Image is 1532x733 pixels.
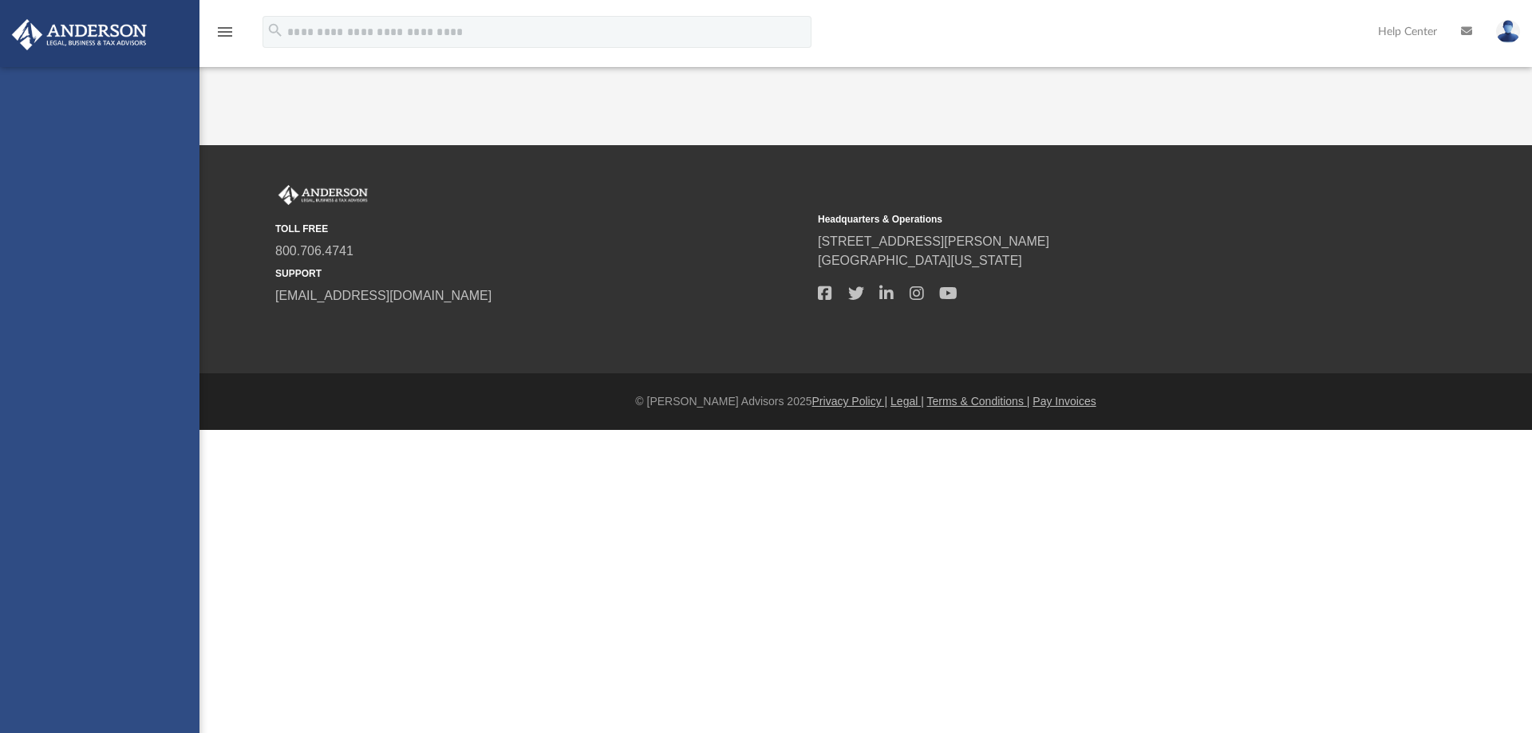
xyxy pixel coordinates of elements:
small: TOLL FREE [275,222,807,236]
a: Privacy Policy | [812,395,888,408]
a: [STREET_ADDRESS][PERSON_NAME] [818,234,1049,248]
a: 800.706.4741 [275,244,353,258]
img: Anderson Advisors Platinum Portal [7,19,152,50]
small: SUPPORT [275,266,807,281]
small: Headquarters & Operations [818,212,1349,227]
i: menu [215,22,235,41]
img: Anderson Advisors Platinum Portal [275,185,371,206]
div: © [PERSON_NAME] Advisors 2025 [199,393,1532,410]
a: [EMAIL_ADDRESS][DOMAIN_NAME] [275,289,492,302]
a: Legal | [890,395,924,408]
a: Pay Invoices [1033,395,1096,408]
img: User Pic [1496,20,1520,43]
a: Terms & Conditions | [927,395,1030,408]
a: [GEOGRAPHIC_DATA][US_STATE] [818,254,1022,267]
i: search [267,22,284,39]
a: menu [215,30,235,41]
